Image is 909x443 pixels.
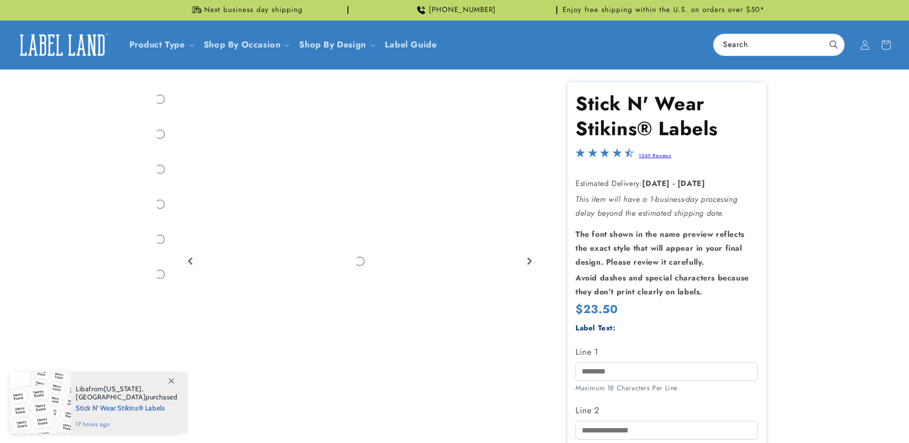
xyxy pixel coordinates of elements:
[76,385,178,401] span: from , purchased
[204,5,303,15] span: Next business day shipping
[639,152,671,159] a: 1069 Reviews
[429,5,496,15] span: [PHONE_NUMBER]
[575,344,758,360] label: Line 1
[76,393,146,401] span: [GEOGRAPHIC_DATA]
[575,383,758,393] div: Maximum 18 Characters Per Line
[673,178,675,189] strong: -
[575,302,618,316] span: $23.50
[143,152,177,186] div: Go to slide 4
[575,323,616,333] label: Label Text:
[11,26,114,63] a: Label Land
[522,255,535,268] button: Next slide
[575,151,634,162] span: 4.7-star overall rating
[143,222,177,256] div: Go to slide 6
[678,178,705,189] strong: [DATE]
[575,403,758,418] label: Line 2
[104,385,142,393] span: [US_STATE]
[14,30,110,60] img: Label Land
[575,91,758,141] h1: Stick N' Wear Stikins® Labels
[575,272,749,297] strong: Avoid dashes and special characters because they don’t print clearly on labels.
[642,178,670,189] strong: [DATE]
[563,5,765,15] span: Enjoy free shipping within the U.S. on orders over $50*
[76,385,89,393] span: Liba
[198,34,294,56] summary: Shop By Occasion
[143,82,177,116] div: Go to slide 2
[823,34,844,55] button: Search
[575,194,737,219] em: This item will have a 1-business-day processing delay beyond the estimated shipping date.
[124,34,198,56] summary: Product Type
[379,34,443,56] a: Label Guide
[143,117,177,151] div: Go to slide 3
[143,257,177,291] div: Go to slide 7
[293,34,379,56] summary: Shop By Design
[143,187,177,221] div: Go to slide 5
[385,39,437,50] span: Label Guide
[575,229,745,268] strong: The font shown in the name preview reflects the exact style that will appear in your final design...
[184,255,197,268] button: Previous slide
[299,38,366,51] a: Shop By Design
[575,177,758,191] p: Estimated Delivery:
[204,39,281,50] span: Shop By Occasion
[129,38,185,51] a: Product Type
